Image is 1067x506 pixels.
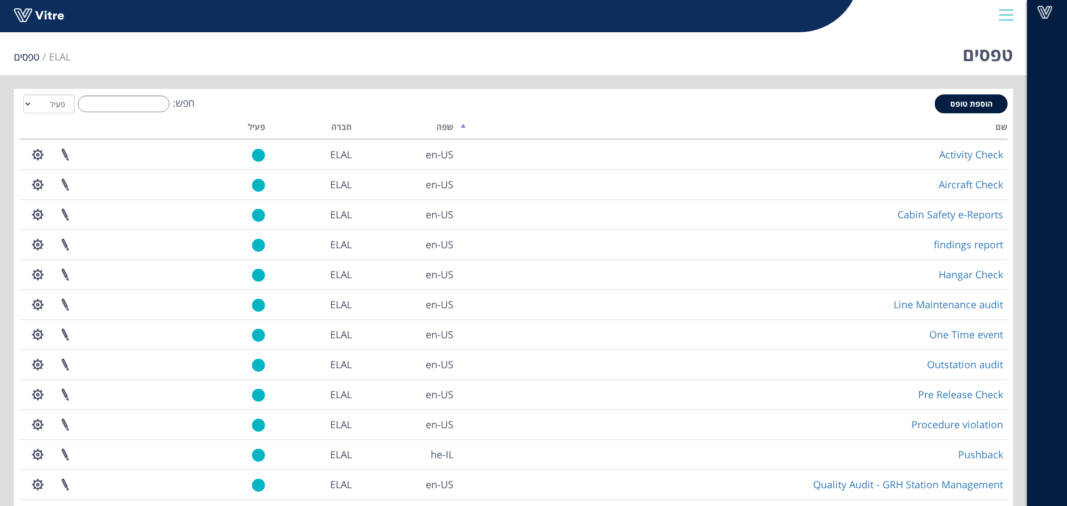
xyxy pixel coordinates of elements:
[14,50,49,64] li: טפסים
[252,238,265,252] img: yes
[252,328,265,342] img: yes
[356,319,458,349] td: en-US
[252,298,265,312] img: yes
[252,358,265,372] img: yes
[252,148,265,162] img: yes
[356,379,458,409] td: en-US
[963,28,1013,75] h1: טפסים
[330,178,352,191] span: 89
[252,178,265,192] img: yes
[330,478,352,491] span: 89
[74,96,195,112] label: חפש:
[356,439,458,469] td: he-IL
[197,118,270,139] th: פעיל
[958,448,1003,461] a: Pushback
[252,448,265,462] img: yes
[356,169,458,199] td: en-US
[939,268,1003,281] a: Hangar Check
[252,268,265,282] img: yes
[898,208,1003,221] a: Cabin Safety e-Reports
[356,259,458,289] td: en-US
[458,118,1008,139] th: שם: activate to sort column descending
[252,388,265,402] img: yes
[911,418,1003,431] a: Procedure violation
[330,268,352,281] span: 89
[356,118,458,139] th: שפה
[330,448,352,461] span: 89
[270,118,356,139] th: חברה
[813,478,1003,491] a: Quality Audit - GRH Station Management
[894,298,1003,311] a: Line Maintenance audit
[330,148,352,161] span: 89
[330,238,352,251] span: 89
[252,418,265,432] img: yes
[330,388,352,401] span: 89
[939,148,1003,161] a: Activity Check
[356,229,458,259] td: en-US
[356,199,458,229] td: en-US
[939,178,1003,191] a: Aircraft Check
[356,139,458,169] td: en-US
[356,349,458,379] td: en-US
[950,98,993,109] span: הוספת טופס
[330,208,352,221] span: 89
[356,289,458,319] td: en-US
[330,418,352,431] span: 89
[330,328,352,341] span: 89
[929,328,1003,341] a: One Time event
[252,478,265,492] img: yes
[49,50,71,63] span: 89
[935,94,1008,113] a: הוספת טופס
[918,388,1003,401] a: Pre Release Check
[330,298,352,311] span: 89
[356,409,458,439] td: en-US
[330,358,352,371] span: 89
[252,208,265,222] img: yes
[927,358,1003,371] a: Outstation audit
[934,238,1003,251] a: findings report
[78,96,169,112] input: חפש:
[356,469,458,499] td: en-US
